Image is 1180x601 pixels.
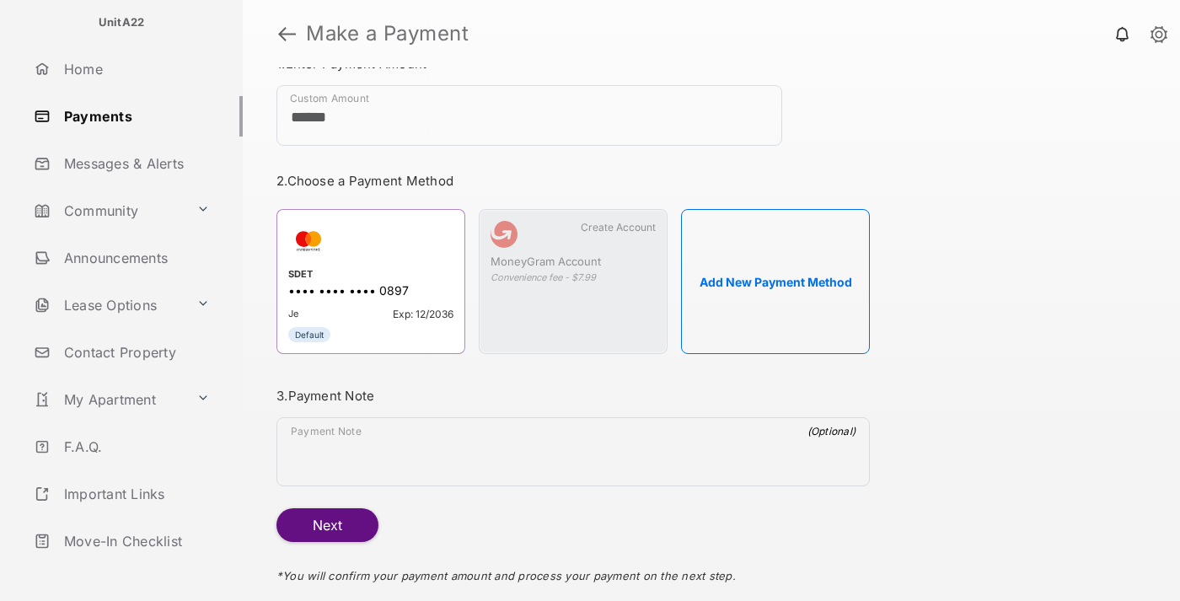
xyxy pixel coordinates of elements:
[276,508,378,542] button: Next
[27,143,243,184] a: Messages & Alerts
[27,332,243,373] a: Contact Property
[491,271,656,283] div: Convenience fee - $7.99
[288,308,298,320] span: Je
[276,209,465,354] div: SDET•••• •••• •••• 0897JeExp: 12/2036Default
[276,173,870,189] h3: 2. Choose a Payment Method
[27,379,190,420] a: My Apartment
[581,221,656,233] span: Create Account
[27,427,243,467] a: F.A.Q.
[491,255,656,271] div: MoneyGram Account
[276,388,870,404] h3: 3. Payment Note
[27,521,243,561] a: Move-In Checklist
[27,96,243,137] a: Payments
[27,190,190,231] a: Community
[393,308,453,320] span: Exp: 12/2036
[27,285,190,325] a: Lease Options
[27,474,217,514] a: Important Links
[306,24,469,44] strong: Make a Payment
[288,283,453,301] div: •••• •••• •••• 0897
[681,209,870,354] button: Add New Payment Method
[27,238,243,278] a: Announcements
[99,14,145,31] p: UnitA22
[27,49,243,89] a: Home
[288,268,453,283] div: SDET
[276,542,870,599] div: * You will confirm your payment amount and process your payment on the next step.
